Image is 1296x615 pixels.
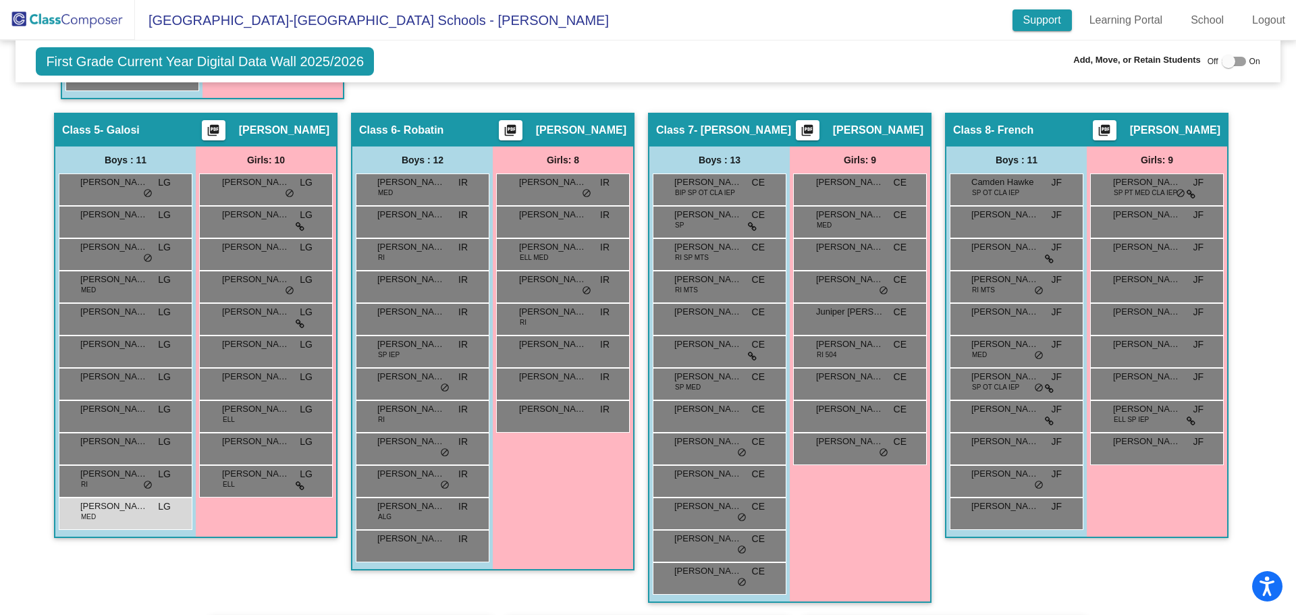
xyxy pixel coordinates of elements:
span: JF [1051,467,1062,481]
span: [PERSON_NAME] [222,467,290,481]
span: [PERSON_NAME] [80,370,148,383]
span: Off [1208,55,1218,68]
span: MED [81,512,96,522]
span: IR [458,532,468,546]
span: [PERSON_NAME] [377,176,445,189]
span: [PERSON_NAME] [222,176,290,189]
span: [PERSON_NAME] [80,176,148,189]
span: [PERSON_NAME] [80,435,148,448]
span: JF [1193,370,1204,384]
span: [PERSON_NAME] [80,338,148,351]
span: [PERSON_NAME] [80,208,148,221]
span: [PERSON_NAME] [971,467,1039,481]
span: BIP SP OT CLA IEP [675,188,735,198]
span: [PERSON_NAME] [519,402,587,416]
span: - French [991,124,1033,137]
span: JF [1051,370,1062,384]
span: [PERSON_NAME] [816,435,884,448]
span: LG [158,176,171,190]
span: do_not_disturb_alt [1176,188,1185,199]
span: [PERSON_NAME] [519,273,587,286]
span: MED [81,285,96,295]
span: [PERSON_NAME] [971,338,1039,351]
span: do_not_disturb_alt [143,188,153,199]
span: CE [894,402,907,417]
span: SP MED [675,382,701,392]
span: ELL [223,415,235,425]
span: [PERSON_NAME] [222,305,290,319]
span: [PERSON_NAME] [1113,208,1181,221]
span: [PERSON_NAME] [816,208,884,221]
span: LG [158,370,171,384]
span: [PERSON_NAME] [222,208,290,221]
span: CE [752,402,765,417]
span: - Robatin [397,124,443,137]
span: CE [894,273,907,287]
span: [PERSON_NAME] [377,240,445,254]
a: School [1180,9,1235,31]
span: IR [600,176,610,190]
span: [PERSON_NAME] [PERSON_NAME] [674,208,742,221]
span: CE [752,500,765,514]
span: RI [378,252,385,263]
span: RI [81,479,88,489]
span: [PERSON_NAME] [971,208,1039,221]
span: ELL SP IEP [1114,415,1149,425]
span: [PERSON_NAME] [377,402,445,416]
span: CE [752,435,765,449]
span: [PERSON_NAME] [1113,435,1181,448]
span: LG [158,208,171,222]
span: IR [458,273,468,287]
span: [PERSON_NAME] [377,532,445,545]
span: LG [300,176,313,190]
span: do_not_disturb_alt [737,577,747,588]
span: [PERSON_NAME] [674,240,742,254]
span: LG [158,273,171,287]
span: JF [1051,305,1062,319]
mat-icon: picture_as_pdf [205,124,221,142]
span: Add, Move, or Retain Students [1073,53,1201,67]
span: [PERSON_NAME] [971,370,1039,383]
span: CE [894,240,907,255]
span: RI MTS [972,285,995,295]
span: IR [458,176,468,190]
span: [PERSON_NAME] [519,240,587,254]
div: Boys : 11 [55,146,196,173]
span: SP PT MED CLA IEP [1114,188,1177,198]
span: LG [300,305,313,319]
span: RI 504 [817,350,836,360]
span: CE [752,564,765,579]
span: IR [600,402,610,417]
span: LG [158,240,171,255]
div: Boys : 12 [352,146,493,173]
span: [PERSON_NAME] [1113,240,1181,254]
span: [PERSON_NAME] [674,467,742,481]
span: [PERSON_NAME] [971,500,1039,513]
span: IR [458,402,468,417]
span: IR [600,305,610,319]
span: [PERSON_NAME] [971,402,1039,416]
span: [PERSON_NAME] [377,273,445,286]
span: [PERSON_NAME] [816,273,884,286]
span: [PERSON_NAME] [80,273,148,286]
mat-icon: picture_as_pdf [502,124,518,142]
span: JF [1193,305,1204,319]
span: LG [300,208,313,222]
span: JF [1193,338,1204,352]
span: RI [520,317,526,327]
span: [PERSON_NAME] [377,305,445,319]
span: IR [600,208,610,222]
span: JF [1051,240,1062,255]
span: IR [458,467,468,481]
span: IR [600,338,610,352]
button: Print Students Details [499,120,522,140]
span: LG [158,338,171,352]
span: [PERSON_NAME] [377,500,445,513]
span: JF [1051,273,1062,287]
span: JF [1051,176,1062,190]
span: RI [378,415,385,425]
span: [PERSON_NAME] [1113,305,1181,319]
span: [PERSON_NAME] [674,500,742,513]
span: JF [1193,402,1204,417]
span: LG [158,500,171,514]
